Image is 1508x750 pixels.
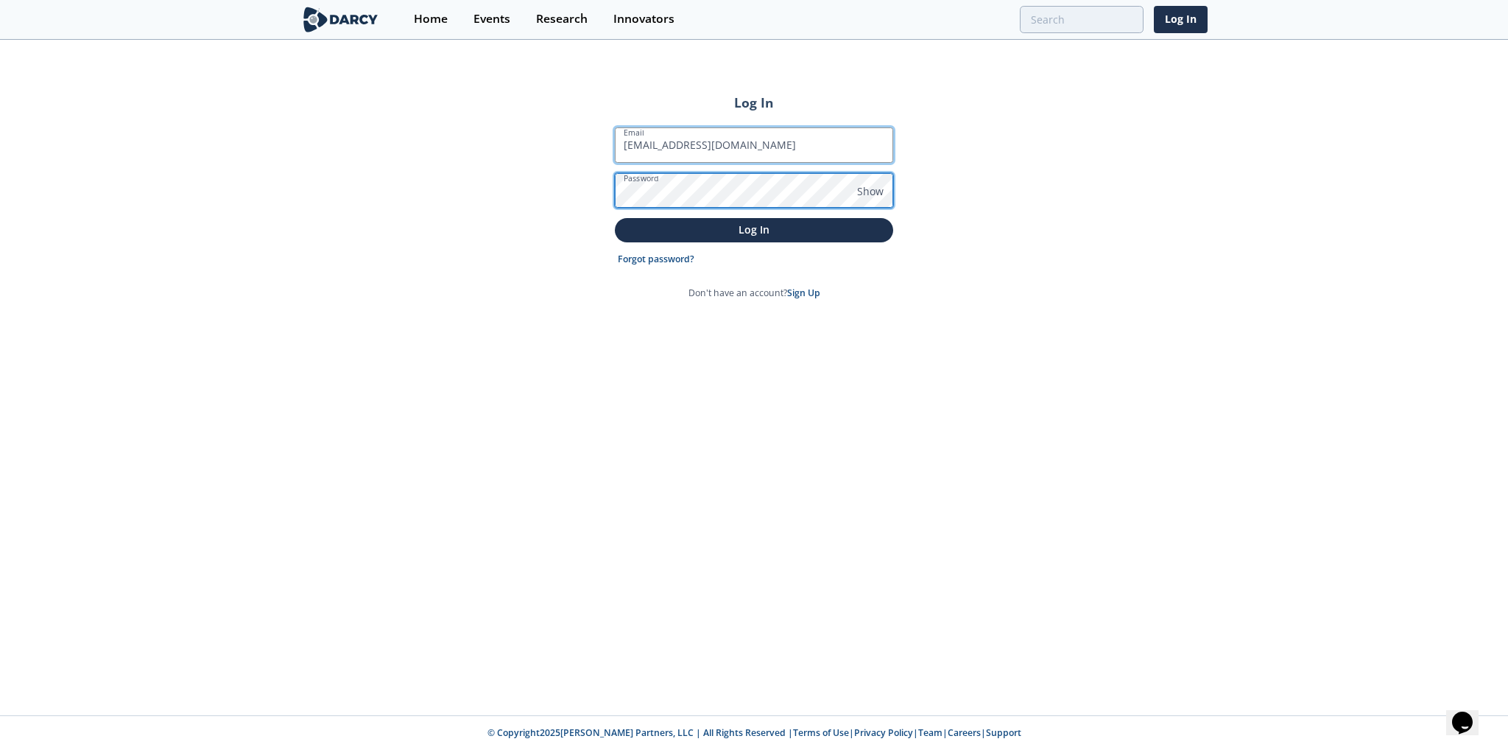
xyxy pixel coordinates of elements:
a: Forgot password? [618,253,694,266]
div: Innovators [613,13,674,25]
label: Email [624,127,644,139]
p: Log In [625,222,883,237]
p: Don't have an account? [688,287,820,300]
a: Log In [1154,6,1208,33]
button: Log In [615,218,893,242]
a: Terms of Use [793,726,849,739]
input: Advanced Search [1020,6,1144,33]
iframe: chat widget [1446,691,1493,735]
a: Careers [948,726,981,739]
div: Research [536,13,588,25]
div: Home [414,13,448,25]
h2: Log In [615,93,893,112]
img: logo-wide.svg [300,7,381,32]
a: Team [918,726,942,739]
a: Sign Up [787,287,820,299]
a: Privacy Policy [854,726,913,739]
div: Events [473,13,510,25]
label: Password [624,172,659,184]
a: Support [986,726,1021,739]
p: © Copyright 2025 [PERSON_NAME] Partners, LLC | All Rights Reserved | | | | | [209,726,1299,740]
span: Show [857,183,884,199]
